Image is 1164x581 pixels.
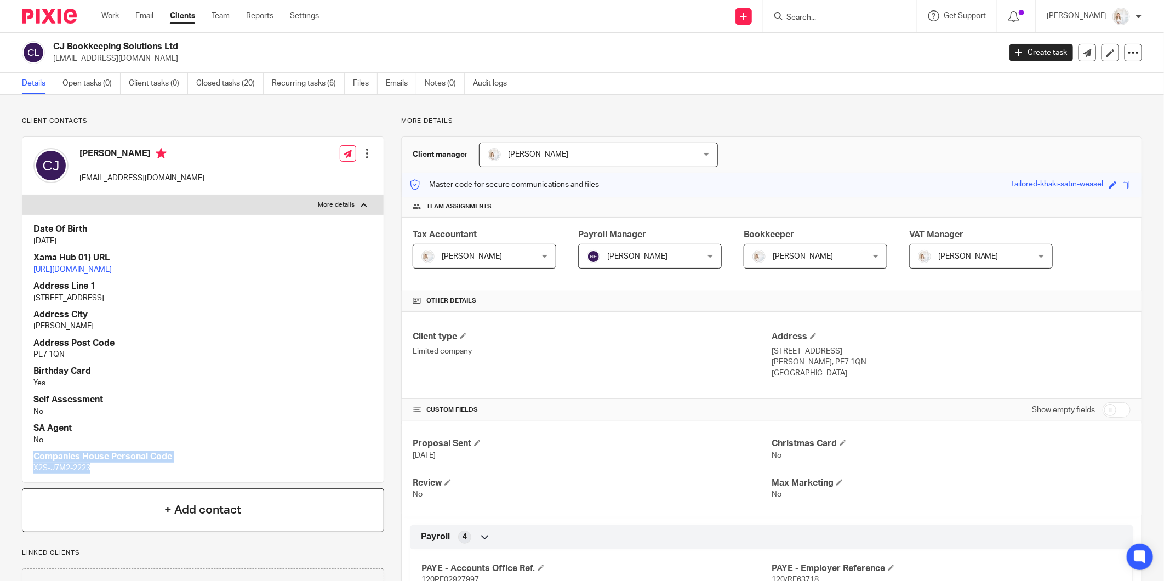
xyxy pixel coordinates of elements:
p: [DATE] [33,236,373,247]
span: [PERSON_NAME] [607,253,667,260]
a: Reports [246,10,273,21]
span: No [772,491,781,498]
img: Image.jpeg [421,250,435,263]
a: Clients [170,10,195,21]
span: [PERSON_NAME] [938,253,998,260]
span: Payroll Manager [578,230,646,239]
h3: Client manager [413,149,468,160]
span: [PERSON_NAME] [773,253,833,260]
p: More details [318,201,355,209]
img: svg%3E [587,250,600,263]
h4: Christmas Card [772,438,1131,449]
img: Image.jpeg [488,148,501,161]
span: [PERSON_NAME] [442,253,502,260]
p: Linked clients [22,549,384,557]
span: No [772,452,781,459]
span: [DATE] [413,452,436,459]
span: [PERSON_NAME] [508,151,568,158]
p: More details [401,117,1142,126]
img: svg%3E [22,41,45,64]
h4: Address Post Code [33,338,373,349]
a: [URL][DOMAIN_NAME] [33,266,112,274]
i: Primary [156,148,167,159]
p: [PERSON_NAME] [33,321,373,332]
a: Closed tasks (20) [196,73,264,94]
h4: Max Marketing [772,477,1131,489]
img: Pixie [22,9,77,24]
div: tailored-khaki-satin-weasel [1012,179,1103,191]
p: Master code for secure communications and files [410,179,599,190]
span: Tax Accountant [413,230,477,239]
p: [STREET_ADDRESS] [772,346,1131,357]
h4: Address City [33,309,373,321]
img: Image.jpeg [1112,8,1130,25]
a: Client tasks (0) [129,73,188,94]
input: Search [785,13,884,23]
a: Notes (0) [425,73,465,94]
a: Recurring tasks (6) [272,73,345,94]
a: Work [101,10,119,21]
p: Yes [33,378,373,389]
p: [EMAIL_ADDRESS][DOMAIN_NAME] [79,173,204,184]
span: Get Support [944,12,986,20]
a: Open tasks (0) [62,73,121,94]
h4: Birthday Card [33,366,373,377]
h4: SA Agent [33,423,373,434]
span: Team assignments [426,202,492,211]
p: X2S-J7M2-2223 [33,463,373,474]
a: Details [22,73,54,94]
h4: Xama Hub 01) URL [33,252,373,264]
img: svg%3E [33,148,69,183]
img: Image.jpeg [918,250,931,263]
h4: CUSTOM FIELDS [413,406,772,414]
h2: CJ Bookkeeping Solutions Ltd [53,41,805,53]
h4: Companies House Personal Code [33,451,373,463]
h4: Client type [413,331,772,343]
a: Create task [1009,44,1073,61]
h4: Date Of Birth [33,224,373,235]
h4: [PERSON_NAME] [79,148,204,162]
span: 4 [463,531,467,542]
a: Emails [386,73,416,94]
p: Client contacts [22,117,384,126]
p: [STREET_ADDRESS] [33,293,373,304]
h4: Review [413,477,772,489]
span: Bookkeeper [744,230,794,239]
a: Settings [290,10,319,21]
h4: PAYE - Employer Reference [772,563,1122,574]
img: Image.jpeg [752,250,766,263]
span: Payroll [421,531,450,543]
h4: Address [772,331,1131,343]
a: Files [353,73,378,94]
a: Email [135,10,153,21]
p: No [33,406,373,417]
a: Team [212,10,230,21]
h4: Proposal Sent [413,438,772,449]
span: Other details [426,297,476,305]
p: [GEOGRAPHIC_DATA] [772,368,1131,379]
a: Audit logs [473,73,515,94]
h4: Self Assessment [33,394,373,406]
label: Show empty fields [1032,405,1095,415]
span: No [413,491,423,498]
p: No [33,435,373,446]
p: PE7 1QN [33,349,373,360]
p: Limited company [413,346,772,357]
h4: Address Line 1 [33,281,373,292]
p: [PERSON_NAME], PE7 1QN [772,357,1131,368]
p: [PERSON_NAME] [1047,10,1107,21]
span: VAT Manager [909,230,963,239]
h4: PAYE - Accounts Office Ref. [421,563,772,574]
h4: + Add contact [164,502,241,519]
p: [EMAIL_ADDRESS][DOMAIN_NAME] [53,53,993,64]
